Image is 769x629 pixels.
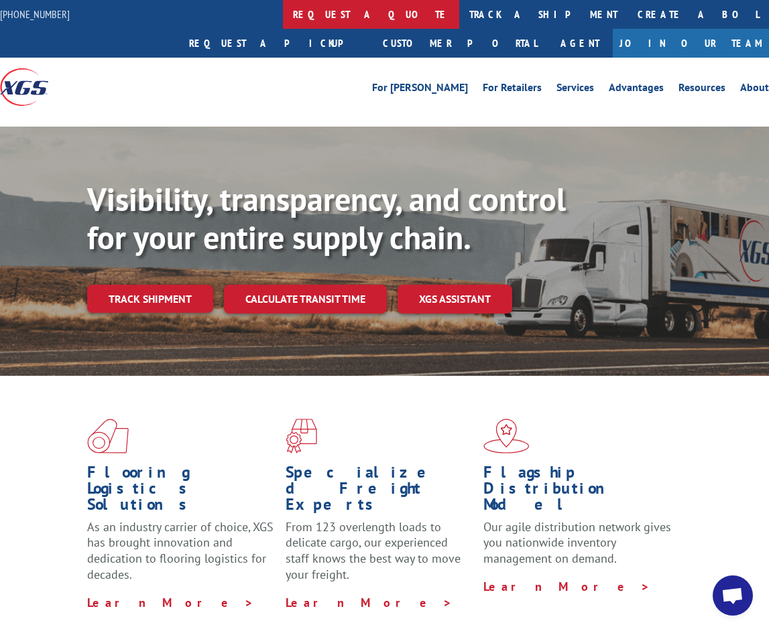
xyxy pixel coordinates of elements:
[678,82,725,97] a: Resources
[483,519,671,567] span: Our agile distribution network gives you nationwide inventory management on demand.
[87,419,129,453] img: xgs-icon-total-supply-chain-intelligence-red
[286,595,453,610] a: Learn More >
[373,29,547,58] a: Customer Portal
[613,29,769,58] a: Join Our Team
[547,29,613,58] a: Agent
[286,464,474,519] h1: Specialized Freight Experts
[372,82,468,97] a: For [PERSON_NAME]
[87,285,213,313] a: Track shipment
[286,519,474,595] p: From 123 overlength loads to delicate cargo, our experienced staff knows the best way to move you...
[483,464,672,519] h1: Flagship Distribution Model
[224,285,387,313] a: Calculate transit time
[179,29,373,58] a: Request a pickup
[286,419,317,453] img: xgs-icon-focused-on-flooring-red
[87,178,566,259] b: Visibility, transparency, and control for your entire supply chain.
[740,82,769,97] a: About
[609,82,664,97] a: Advantages
[87,464,276,519] h1: Flooring Logistics Solutions
[713,575,753,616] a: Open chat
[556,82,594,97] a: Services
[483,579,650,594] a: Learn More >
[87,595,254,610] a: Learn More >
[483,419,530,453] img: xgs-icon-flagship-distribution-model-red
[398,285,512,313] a: XGS ASSISTANT
[87,519,274,582] span: As an industry carrier of choice, XGS has brought innovation and dedication to flooring logistics...
[483,82,542,97] a: For Retailers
